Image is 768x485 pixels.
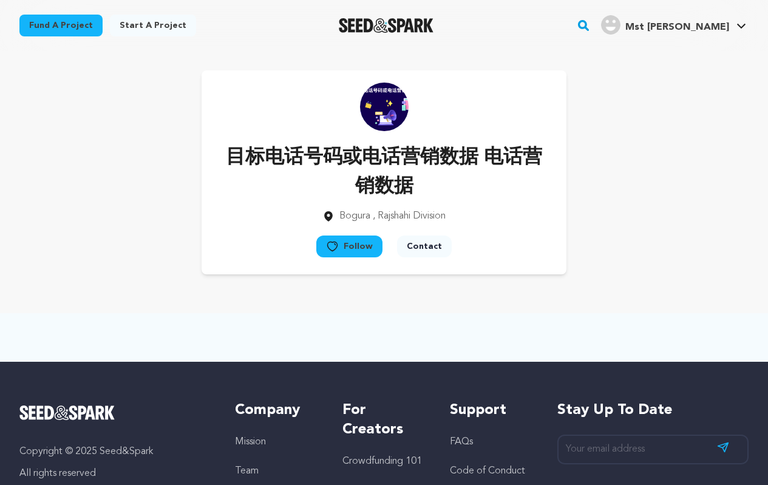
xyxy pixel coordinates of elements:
button: Follow [316,236,382,257]
a: Crowdfunding 101 [342,456,422,466]
span: Mst [PERSON_NAME] [625,22,729,32]
a: Mission [235,437,266,447]
a: Team [235,466,259,476]
img: https://seedandspark-static.s3.us-east-2.amazonaws.com/images/User/002/321/452/medium/a1c0576101b... [360,83,409,131]
span: , Rajshahi Division [373,211,446,221]
a: Seed&Spark Homepage [339,18,434,33]
a: Mst Nahima A.'s Profile [599,13,749,35]
input: Your email address [557,435,749,464]
p: Copyright © 2025 Seed&Spark [19,444,211,459]
span: Mst Nahima A.'s Profile [599,13,749,38]
h5: Company [235,401,318,420]
a: Seed&Spark Homepage [19,405,211,420]
img: user.png [601,15,620,35]
button: Contact [397,236,452,257]
a: FAQs [450,437,473,447]
span: Bogura [339,211,370,221]
a: Code of Conduct [450,466,525,476]
p: All rights reserved [19,466,211,481]
h5: Stay up to date [557,401,749,420]
a: Fund a project [19,15,103,36]
a: Start a project [110,15,196,36]
img: Seed&Spark Logo [19,405,115,420]
h5: Support [450,401,533,420]
img: Seed&Spark Logo Dark Mode [339,18,434,33]
div: Mst Nahima A.'s Profile [601,15,729,35]
p: 目标电话号码或电话营销数据 电话营销数据 [221,143,547,202]
h5: For Creators [342,401,426,439]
